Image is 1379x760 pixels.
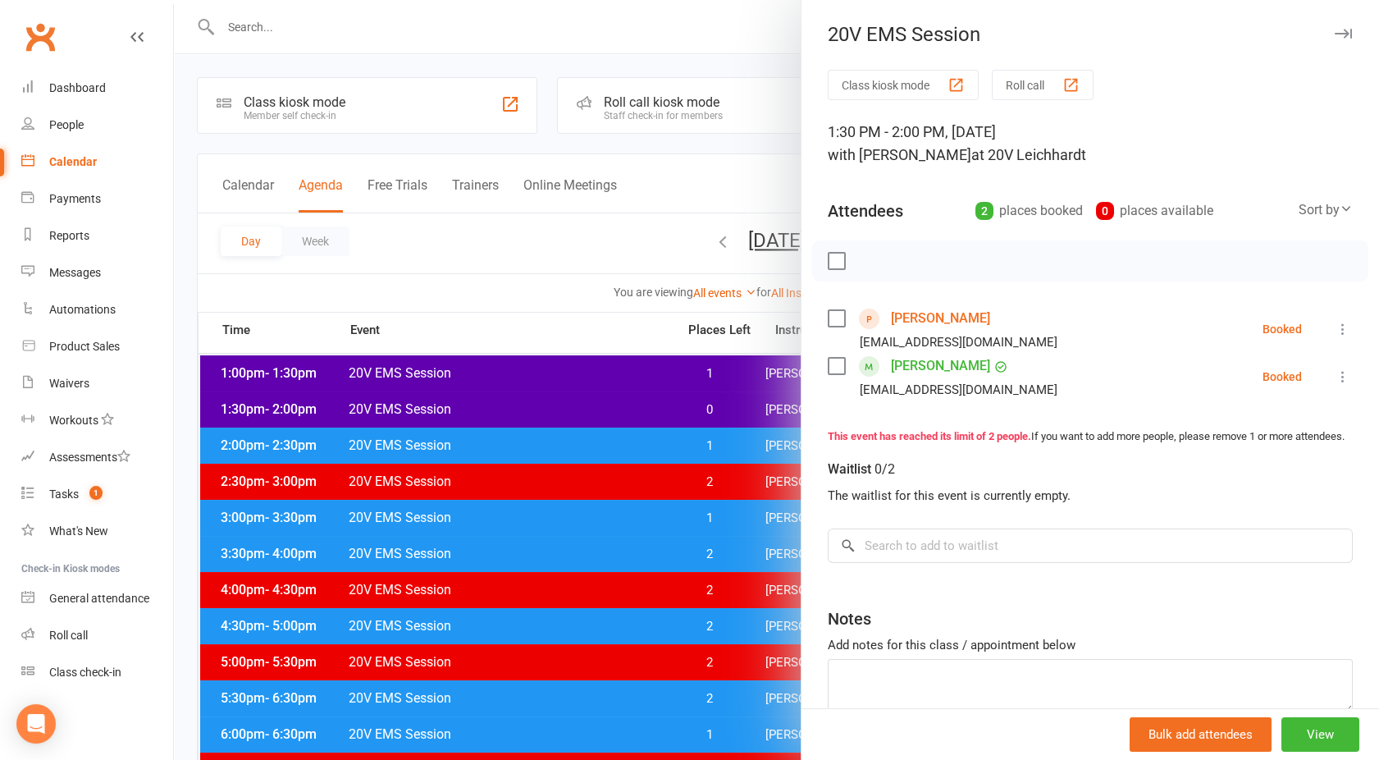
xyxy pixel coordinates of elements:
[21,476,173,513] a: Tasks 1
[49,451,130,464] div: Assessments
[21,70,173,107] a: Dashboard
[21,365,173,402] a: Waivers
[21,328,173,365] a: Product Sales
[860,332,1057,353] div: [EMAIL_ADDRESS][DOMAIN_NAME]
[21,181,173,217] a: Payments
[992,70,1094,100] button: Roll call
[16,704,56,744] div: Open Intercom Messenger
[20,16,61,57] a: Clubworx
[49,488,79,501] div: Tasks
[828,635,1353,655] div: Add notes for this class / appointment below
[49,629,88,642] div: Roll call
[21,513,173,550] a: What's New
[828,121,1353,167] div: 1:30 PM - 2:00 PM, [DATE]
[1299,199,1353,221] div: Sort by
[49,377,89,390] div: Waivers
[828,458,895,481] div: Waitlist
[49,666,121,679] div: Class check-in
[21,291,173,328] a: Automations
[874,458,895,481] div: 0/2
[1263,323,1302,335] div: Booked
[828,607,871,630] div: Notes
[1130,717,1272,752] button: Bulk add attendees
[1096,199,1213,222] div: places available
[49,229,89,242] div: Reports
[21,402,173,439] a: Workouts
[860,379,1057,401] div: [EMAIL_ADDRESS][DOMAIN_NAME]
[891,305,990,332] a: [PERSON_NAME]
[21,654,173,691] a: Class kiosk mode
[828,430,1031,442] strong: This event has reached its limit of 2 people.
[21,617,173,654] a: Roll call
[975,199,1083,222] div: places booked
[21,580,173,617] a: General attendance kiosk mode
[21,144,173,181] a: Calendar
[891,353,990,379] a: [PERSON_NAME]
[828,70,979,100] button: Class kiosk mode
[49,340,120,353] div: Product Sales
[89,486,103,500] span: 1
[971,146,1086,163] span: at 20V Leichhardt
[1096,202,1114,220] div: 0
[49,266,101,279] div: Messages
[828,529,1353,563] input: Search to add to waitlist
[828,146,971,163] span: with [PERSON_NAME]
[828,428,1353,446] div: If you want to add more people, please remove 1 or more attendees.
[49,81,106,94] div: Dashboard
[49,192,101,205] div: Payments
[1263,371,1302,382] div: Booked
[21,217,173,254] a: Reports
[828,486,1353,506] div: The waitlist for this event is currently empty.
[828,199,903,222] div: Attendees
[21,107,173,144] a: People
[21,254,173,291] a: Messages
[49,524,108,538] div: What's New
[975,202,993,220] div: 2
[49,303,116,316] div: Automations
[21,439,173,476] a: Assessments
[801,23,1379,46] div: 20V EMS Session
[1281,717,1359,752] button: View
[49,118,84,131] div: People
[49,414,98,427] div: Workouts
[49,155,97,168] div: Calendar
[49,592,149,605] div: General attendance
